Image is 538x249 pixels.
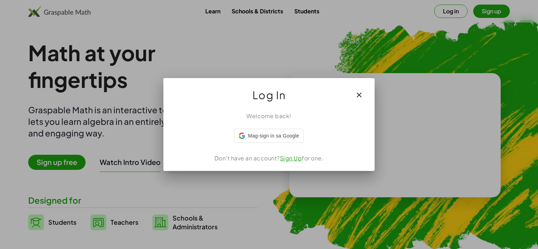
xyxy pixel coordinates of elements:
span: Mag-sign in sa Google [248,132,299,140]
div: Welcome back! [172,112,366,120]
div: Mag-sign in sa Google [234,129,304,143]
a: Sign Up [280,154,302,162]
span: Log In [252,87,286,103]
div: Don't have an account? for one. [172,154,366,162]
